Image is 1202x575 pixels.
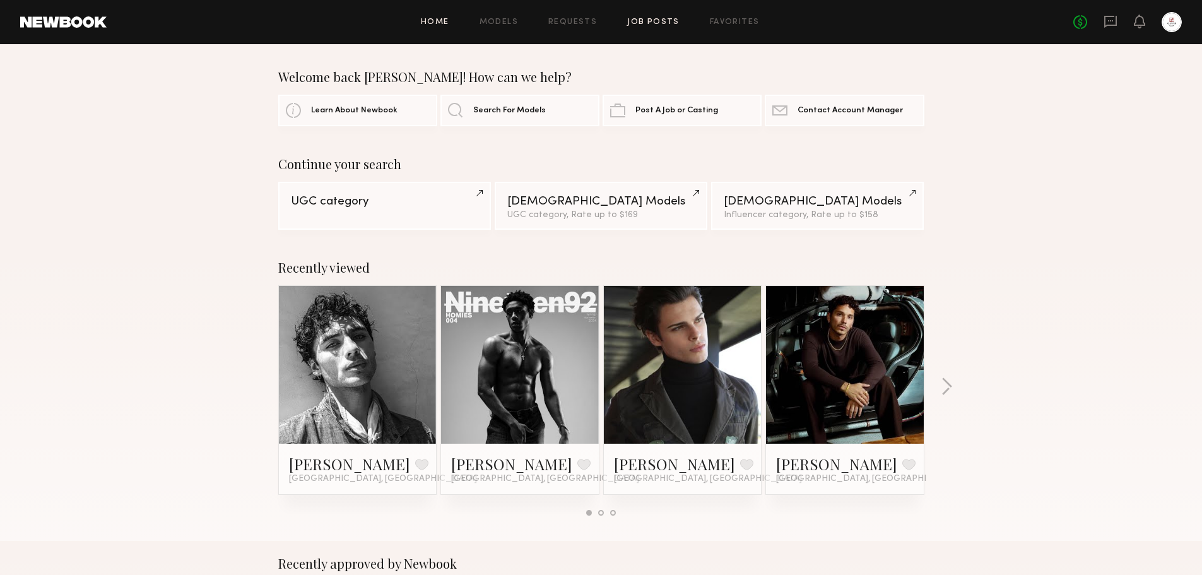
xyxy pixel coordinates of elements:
[421,18,449,27] a: Home
[451,474,639,484] span: [GEOGRAPHIC_DATA], [GEOGRAPHIC_DATA]
[480,18,518,27] a: Models
[724,211,911,220] div: Influencer category, Rate up to $158
[278,69,924,85] div: Welcome back [PERSON_NAME]! How can we help?
[635,107,718,115] span: Post A Job or Casting
[776,454,897,474] a: [PERSON_NAME]
[765,95,924,126] a: Contact Account Manager
[776,474,964,484] span: [GEOGRAPHIC_DATA], [GEOGRAPHIC_DATA]
[289,454,410,474] a: [PERSON_NAME]
[627,18,680,27] a: Job Posts
[798,107,903,115] span: Contact Account Manager
[278,556,924,571] div: Recently approved by Newbook
[278,95,437,126] a: Learn About Newbook
[451,454,572,474] a: [PERSON_NAME]
[548,18,597,27] a: Requests
[724,196,911,208] div: [DEMOGRAPHIC_DATA] Models
[603,95,762,126] a: Post A Job or Casting
[710,18,760,27] a: Favorites
[614,454,735,474] a: [PERSON_NAME]
[440,95,599,126] a: Search For Models
[614,474,802,484] span: [GEOGRAPHIC_DATA], [GEOGRAPHIC_DATA]
[291,196,478,208] div: UGC category
[278,260,924,275] div: Recently viewed
[507,211,695,220] div: UGC category, Rate up to $169
[278,182,491,230] a: UGC category
[711,182,924,230] a: [DEMOGRAPHIC_DATA] ModelsInfluencer category, Rate up to $158
[507,196,695,208] div: [DEMOGRAPHIC_DATA] Models
[311,107,398,115] span: Learn About Newbook
[289,474,477,484] span: [GEOGRAPHIC_DATA], [GEOGRAPHIC_DATA]
[495,182,707,230] a: [DEMOGRAPHIC_DATA] ModelsUGC category, Rate up to $169
[473,107,546,115] span: Search For Models
[278,157,924,172] div: Continue your search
